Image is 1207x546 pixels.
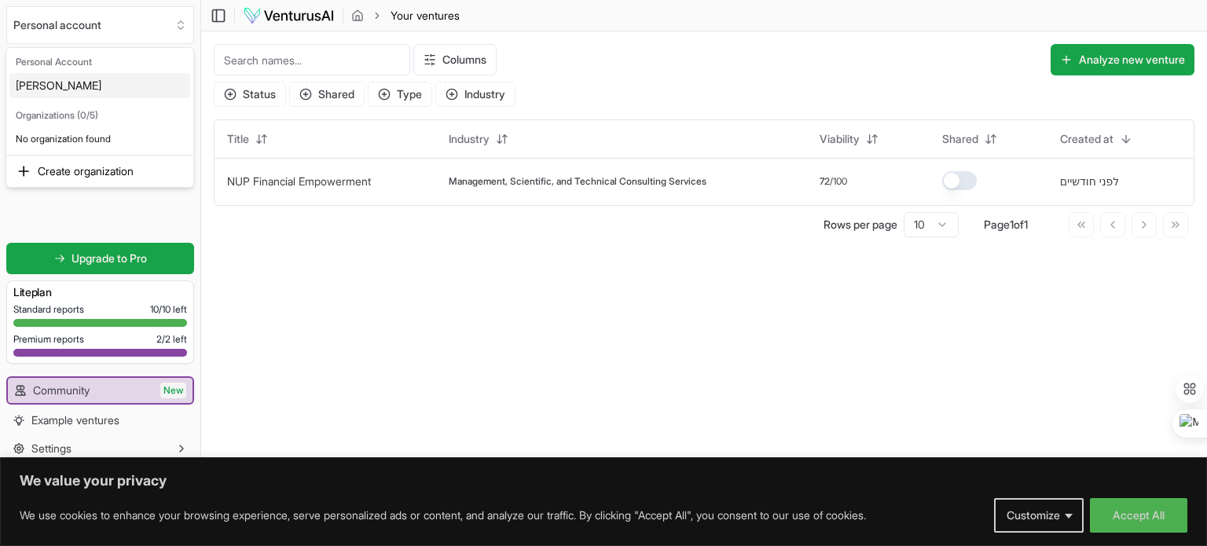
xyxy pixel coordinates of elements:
p: No organization found [9,126,190,152]
div: Organizations (0/5) [9,104,190,126]
div: [PERSON_NAME] [9,73,190,98]
div: Personal Account [9,51,190,73]
div: Suggestions [6,156,193,187]
div: Create organization [9,159,190,184]
div: Suggestions [6,48,193,155]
